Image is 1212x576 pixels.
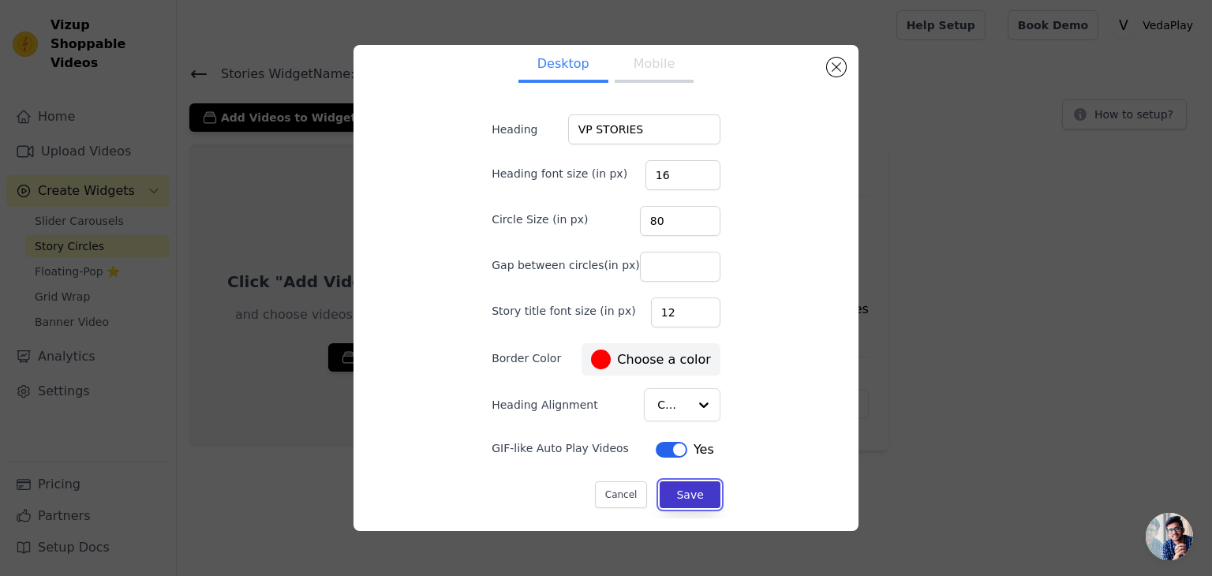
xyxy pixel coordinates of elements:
[568,114,720,144] input: Add a heading
[492,440,629,456] label: GIF-like Auto Play Videos
[1146,513,1193,560] a: Open chat
[518,48,608,83] button: Desktop
[660,481,720,508] button: Save
[492,257,640,273] label: Gap between circles(in px)
[591,350,710,369] label: Choose a color
[492,350,561,366] label: Border Color
[492,122,568,137] label: Heading
[492,303,635,319] label: Story title font size (in px)
[595,481,648,508] button: Cancel
[694,440,714,459] span: Yes
[492,211,588,227] label: Circle Size (in px)
[827,58,846,77] button: Close modal
[492,397,600,413] label: Heading Alignment
[492,166,627,181] label: Heading font size (in px)
[615,48,694,83] button: Mobile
